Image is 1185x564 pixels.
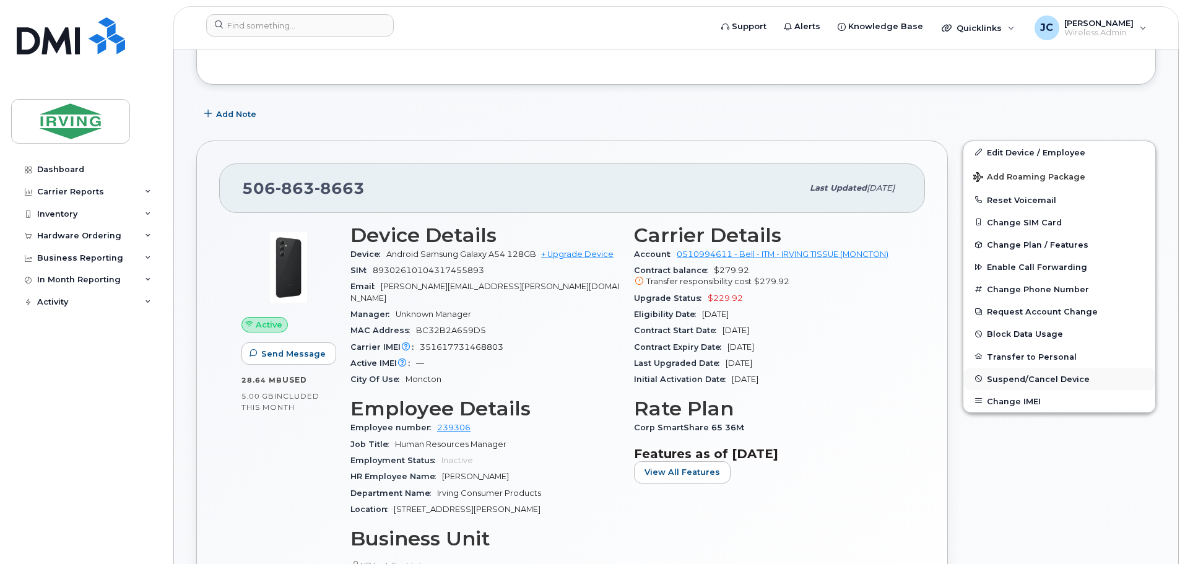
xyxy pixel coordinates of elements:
span: Corp SmartShare 65 36M [634,423,750,432]
span: Employment Status [350,456,441,465]
h3: Carrier Details [634,224,903,246]
span: Enable Call Forwarding [987,262,1087,272]
img: image20231002-3703462-17nx3v8.jpeg [251,230,326,305]
span: Upgrade Status [634,293,708,303]
span: Email [350,282,381,291]
a: 0510994611 - Bell - ITM - IRVING TISSUE (MONCTON) [677,249,888,259]
span: Active [256,319,282,331]
button: Change SIM Card [963,211,1155,233]
span: JC [1040,20,1053,35]
span: 28.64 MB [241,376,282,384]
span: Quicklinks [957,23,1002,33]
span: HR Employee Name [350,472,442,481]
span: [DATE] [867,183,895,193]
span: Job Title [350,440,395,449]
a: Knowledge Base [829,14,932,39]
a: Alerts [775,14,829,39]
span: Send Message [261,348,326,360]
span: Android Samsung Galaxy A54 128GB [386,249,536,259]
button: Transfer to Personal [963,345,1155,368]
span: Change Plan / Features [987,240,1088,249]
span: Contract Expiry Date [634,342,727,352]
span: Inactive [441,456,473,465]
input: Find something... [206,14,394,37]
span: 863 [276,179,315,197]
span: [DATE] [727,342,754,352]
span: Transfer responsibility cost [646,277,752,286]
span: Irving Consumer Products [437,488,541,498]
h3: Rate Plan [634,397,903,420]
span: Contract balance [634,266,714,275]
span: $229.92 [708,293,743,303]
span: Active IMEI [350,358,416,368]
button: View All Features [634,461,731,484]
span: Eligibility Date [634,310,702,319]
a: Edit Device / Employee [963,141,1155,163]
span: 5.00 GB [241,392,274,401]
span: SIM [350,266,373,275]
span: [PERSON_NAME] [442,472,509,481]
span: Knowledge Base [848,20,923,33]
span: MAC Address [350,326,416,335]
span: [DATE] [726,358,752,368]
div: Quicklinks [933,15,1023,40]
span: $279.92 [634,266,903,288]
button: Enable Call Forwarding [963,256,1155,278]
button: Reset Voicemail [963,189,1155,211]
span: Human Resources Manager [395,440,506,449]
button: Suspend/Cancel Device [963,368,1155,390]
span: Carrier IMEI [350,342,420,352]
button: Add Roaming Package [963,163,1155,189]
button: Add Note [196,103,267,126]
span: [DATE] [732,375,758,384]
span: Unknown Manager [396,310,471,319]
span: 506 [242,179,365,197]
span: Department Name [350,488,437,498]
span: Last Upgraded Date [634,358,726,368]
button: Change IMEI [963,390,1155,412]
button: Block Data Usage [963,323,1155,345]
button: Send Message [241,342,336,365]
span: [PERSON_NAME][EMAIL_ADDRESS][PERSON_NAME][DOMAIN_NAME] [350,282,619,302]
span: [STREET_ADDRESS][PERSON_NAME] [394,505,540,514]
button: Request Account Change [963,300,1155,323]
h3: Device Details [350,224,619,246]
button: Change Plan / Features [963,233,1155,256]
span: Last updated [810,183,867,193]
span: Initial Activation Date [634,375,732,384]
span: included this month [241,391,319,412]
span: Employee number [350,423,437,432]
span: 89302610104317455893 [373,266,484,275]
span: Manager [350,310,396,319]
span: Wireless Admin [1064,28,1134,38]
span: 8663 [315,179,365,197]
a: 239306 [437,423,471,432]
span: Add Roaming Package [973,172,1085,184]
span: Account [634,249,677,259]
span: [DATE] [723,326,749,335]
h3: Features as of [DATE] [634,446,903,461]
span: Location [350,505,394,514]
span: — [416,358,424,368]
a: + Upgrade Device [541,249,614,259]
span: Contract Start Date [634,326,723,335]
span: 351617731468803 [420,342,503,352]
h3: Employee Details [350,397,619,420]
a: Support [713,14,775,39]
span: [DATE] [702,310,729,319]
span: Alerts [794,20,820,33]
span: Support [732,20,766,33]
span: BC32B2A659D5 [416,326,486,335]
h3: Business Unit [350,527,619,550]
span: Moncton [406,375,441,384]
span: [PERSON_NAME] [1064,18,1134,28]
span: Device [350,249,386,259]
button: Change Phone Number [963,278,1155,300]
span: Suspend/Cancel Device [987,374,1090,383]
span: used [282,375,307,384]
span: City Of Use [350,375,406,384]
span: View All Features [645,466,720,478]
div: John Cameron [1026,15,1155,40]
span: Add Note [216,108,256,120]
span: $279.92 [754,277,789,286]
